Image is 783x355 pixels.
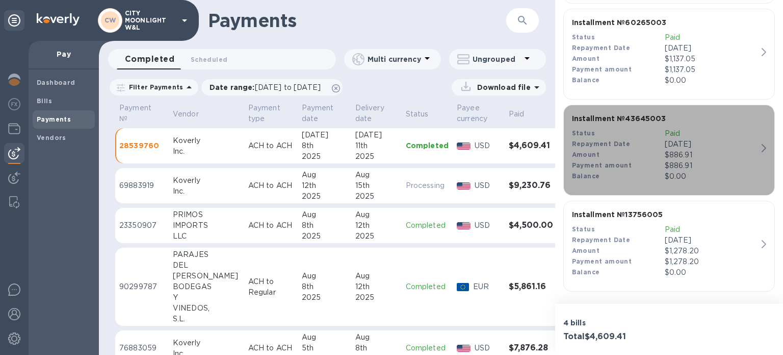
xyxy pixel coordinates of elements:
p: 4 bills [563,318,665,328]
span: Payee currency [457,103,501,124]
div: 2025 [302,151,347,162]
img: USD [457,345,471,352]
b: Status [572,225,595,233]
div: 2025 [302,191,347,202]
p: Download file [473,82,531,92]
p: Status [406,109,429,120]
p: Delivery date [355,103,384,124]
div: S.L. [173,314,240,324]
b: Amount [572,247,599,254]
div: Koverly [173,338,240,348]
p: Pay [37,49,91,59]
b: Installment № 43645003 [572,114,666,123]
p: $1,137.05 [665,64,758,75]
div: 8th [355,343,398,353]
p: [DATE] [665,235,758,246]
div: LLC [173,231,240,242]
p: USD [475,140,501,151]
b: Status [572,33,595,41]
b: CW [105,16,116,24]
b: Balance [572,268,600,276]
div: Aug [355,170,398,180]
p: USD [475,343,501,353]
div: Aug [355,332,398,343]
div: Aug [355,271,398,281]
b: Payment amount [572,65,632,73]
div: Aug [302,271,347,281]
p: Payment № [119,103,151,124]
span: Scheduled [191,54,227,65]
p: Date range : [210,82,326,92]
span: Vendor [173,109,212,120]
p: $886.91 [665,160,758,171]
p: Paid [665,128,758,139]
b: Payments [37,115,71,123]
div: 12th [355,220,398,231]
div: 11th [355,140,398,151]
div: PARAJES [173,249,240,260]
b: Balance [572,172,600,180]
p: Paid [665,224,758,235]
div: $1,137.05 [665,54,758,64]
div: 2025 [355,292,398,303]
p: 23350907 [119,220,165,231]
img: Logo [37,13,80,26]
div: 12th [302,180,347,191]
p: Vendor [173,109,199,120]
h1: Payments [208,10,473,31]
b: Payment amount [572,161,632,169]
p: Payment date [302,103,334,124]
img: Wallets [8,123,20,135]
div: 2025 [355,151,398,162]
div: Koverly [173,135,240,146]
p: $0.00 [665,75,758,86]
span: Paid [509,109,538,120]
h3: Total $4,609.41 [563,332,665,342]
h3: $7,876.28 [509,343,553,353]
b: Status [572,129,595,137]
p: Completed [406,281,449,292]
h3: $5,861.16 [509,282,553,292]
p: Paid [665,32,758,43]
div: Y [173,292,240,303]
span: [DATE] to [DATE] [255,83,321,91]
div: 2025 [302,292,347,303]
div: DEL [173,260,240,271]
p: EUR [473,281,501,292]
span: Status [406,109,442,120]
p: ACH to ACH [248,343,294,353]
b: Amount [572,151,599,158]
b: Repayment Date [572,236,631,244]
div: 2025 [302,231,347,242]
button: Installment №13756005StatusPaidRepayment Date[DATE]Amount$1,278.20Payment amount$1,278.20Balance$... [563,201,775,292]
span: Completed [125,52,174,66]
p: Filter Payments [125,83,183,91]
p: Completed [406,220,449,231]
div: Koverly [173,175,240,186]
div: Aug [302,170,347,180]
img: USD [457,222,471,229]
div: 15th [355,180,398,191]
div: 8th [302,140,347,151]
div: $886.91 [665,150,758,160]
b: Vendors [37,134,66,141]
button: Installment №60265003StatusPaidRepayment Date[DATE]Amount$1,137.05Payment amount$1,137.05Balance$... [563,9,775,100]
b: Amount [572,55,599,62]
p: $0.00 [665,171,758,182]
b: Balance [572,76,600,84]
div: BODEGAS [173,281,240,292]
div: Date range:[DATE] to [DATE] [201,79,343,96]
h3: $4,609.41 [509,141,553,151]
div: Inc. [173,186,240,197]
div: 8th [302,220,347,231]
div: Aug [302,332,347,343]
b: Installment № 13756005 [572,210,663,219]
div: Unpin categories [4,10,24,31]
span: Payment type [248,103,294,124]
div: [PERSON_NAME] [173,271,240,281]
b: Installment № 60265003 [572,18,667,27]
b: Dashboard [37,79,75,86]
img: Foreign exchange [8,98,20,110]
b: Repayment Date [572,44,631,52]
p: ACH to ACH [248,180,294,191]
